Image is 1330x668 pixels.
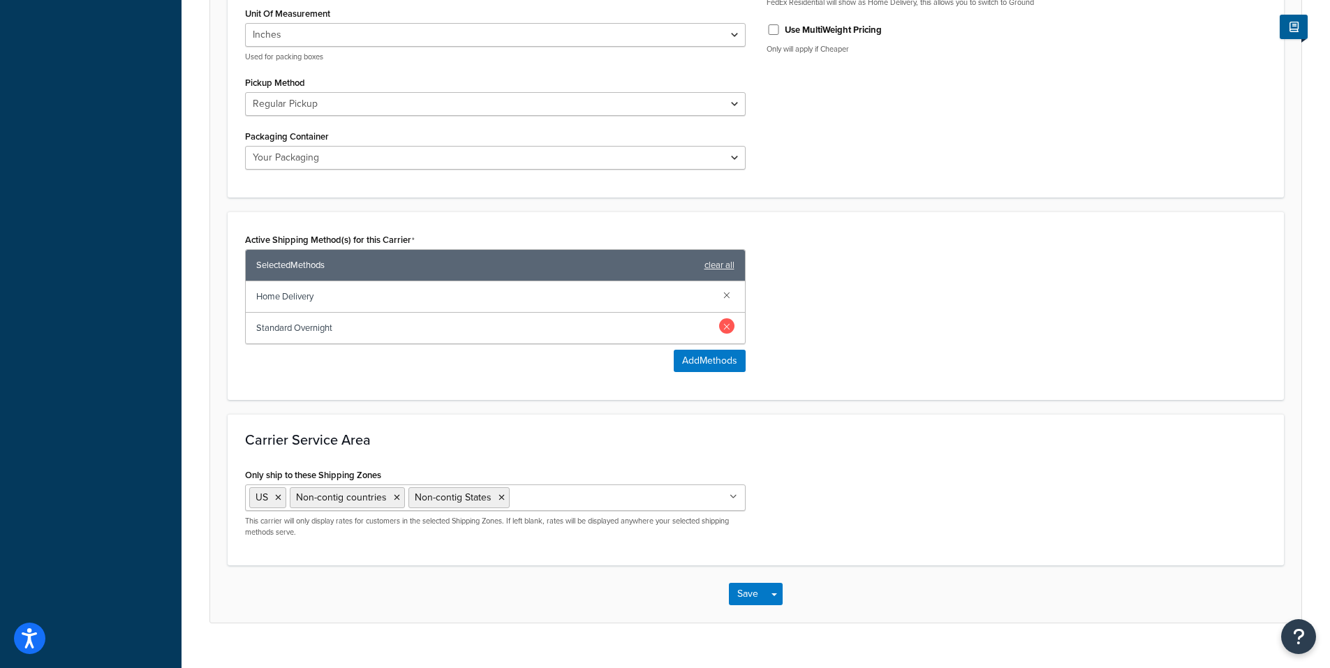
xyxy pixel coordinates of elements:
[1280,15,1308,39] button: Show Help Docs
[704,255,734,275] a: clear all
[256,490,268,505] span: US
[256,255,697,275] span: Selected Methods
[729,583,767,605] button: Save
[245,235,415,246] label: Active Shipping Method(s) for this Carrier
[256,318,712,338] span: Standard Overnight
[767,44,1267,54] p: Only will apply if Cheaper
[245,77,305,88] label: Pickup Method
[245,432,1266,447] h3: Carrier Service Area
[1281,619,1316,654] button: Open Resource Center
[674,350,746,372] button: AddMethods
[256,287,712,306] span: Home Delivery
[245,52,746,62] p: Used for packing boxes
[245,131,329,142] label: Packaging Container
[785,24,882,36] label: Use MultiWeight Pricing
[245,8,330,19] label: Unit Of Measurement
[415,490,492,505] span: Non-contig States
[245,470,381,480] label: Only ship to these Shipping Zones
[296,490,387,505] span: Non-contig countries
[245,516,746,537] p: This carrier will only display rates for customers in the selected Shipping Zones. If left blank,...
